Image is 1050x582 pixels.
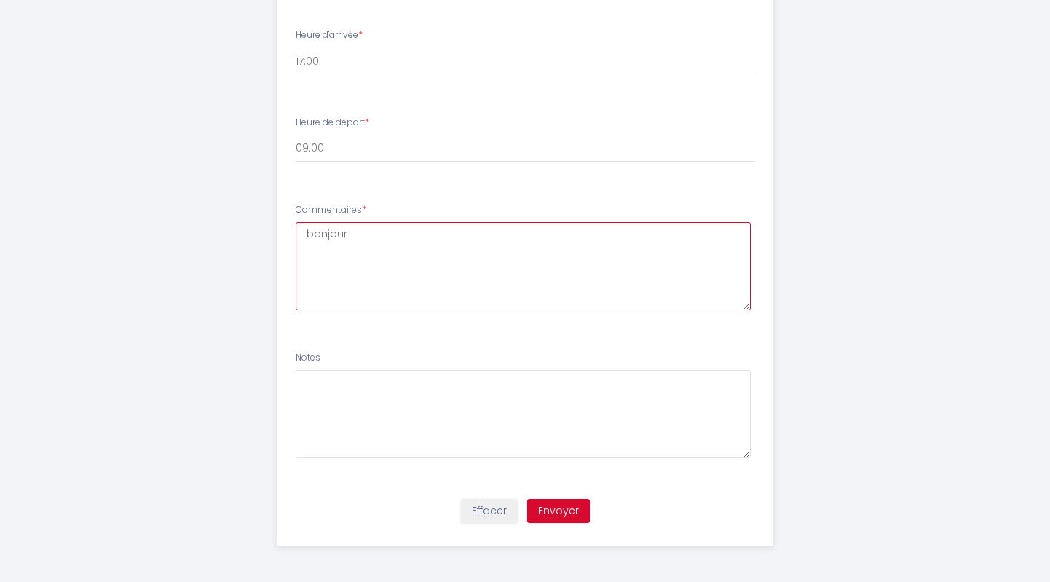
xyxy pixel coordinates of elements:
[296,116,369,130] label: Heure de départ
[296,28,363,42] label: Heure d'arrivée
[527,499,590,524] button: Envoyer
[461,499,518,524] button: Effacer
[296,351,320,365] label: Notes
[296,203,366,217] label: Commentaires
